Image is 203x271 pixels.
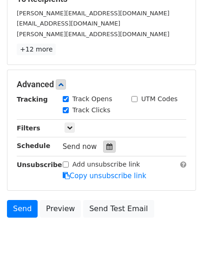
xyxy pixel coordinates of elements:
label: Track Clicks [72,105,111,115]
a: +12 more [17,44,56,55]
strong: Unsubscribe [17,161,62,168]
h5: Advanced [17,79,186,90]
a: Preview [40,200,81,218]
span: Send now [63,142,97,151]
small: [EMAIL_ADDRESS][DOMAIN_NAME] [17,20,120,27]
strong: Filters [17,124,40,132]
small: [PERSON_NAME][EMAIL_ADDRESS][DOMAIN_NAME] [17,10,170,17]
label: UTM Codes [141,94,177,104]
a: Copy unsubscribe link [63,172,146,180]
label: Add unsubscribe link [72,160,140,169]
iframe: Chat Widget [157,226,203,271]
strong: Schedule [17,142,50,149]
small: [PERSON_NAME][EMAIL_ADDRESS][DOMAIN_NAME] [17,31,170,38]
a: Send [7,200,38,218]
strong: Tracking [17,96,48,103]
a: Send Test Email [83,200,154,218]
label: Track Opens [72,94,112,104]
